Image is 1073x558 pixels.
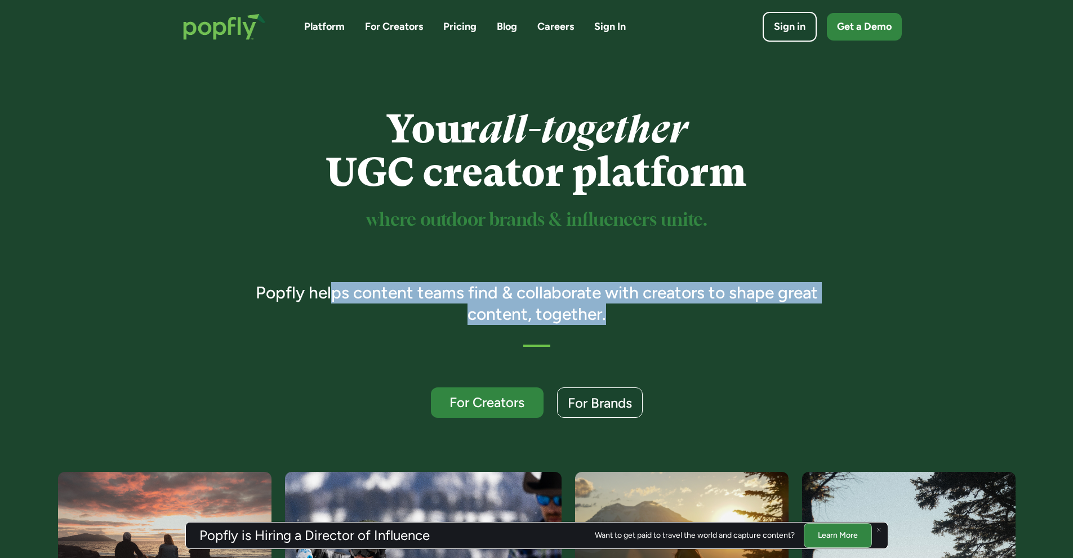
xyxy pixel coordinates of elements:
div: For Creators [441,395,533,409]
h1: Your UGC creator platform [239,108,834,194]
a: Sign In [594,20,626,34]
div: For Brands [568,396,632,410]
sup: where outdoor brands & influencers unite. [366,212,707,229]
a: Platform [304,20,345,34]
h3: Popfly helps content teams find & collaborate with creators to shape great content, together. [239,282,834,324]
a: Learn More [804,523,872,547]
a: Pricing [443,20,477,34]
a: Careers [537,20,574,34]
a: Sign in [763,12,817,42]
a: home [172,2,277,51]
div: Get a Demo [837,20,892,34]
a: Get a Demo [827,13,902,41]
a: Blog [497,20,517,34]
a: For Creators [365,20,423,34]
a: For Brands [557,387,643,418]
div: Sign in [774,20,805,34]
h3: Popfly is Hiring a Director of Influence [199,529,430,542]
div: Want to get paid to travel the world and capture content? [595,531,795,540]
a: For Creators [431,387,544,418]
em: all-together [479,106,687,152]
